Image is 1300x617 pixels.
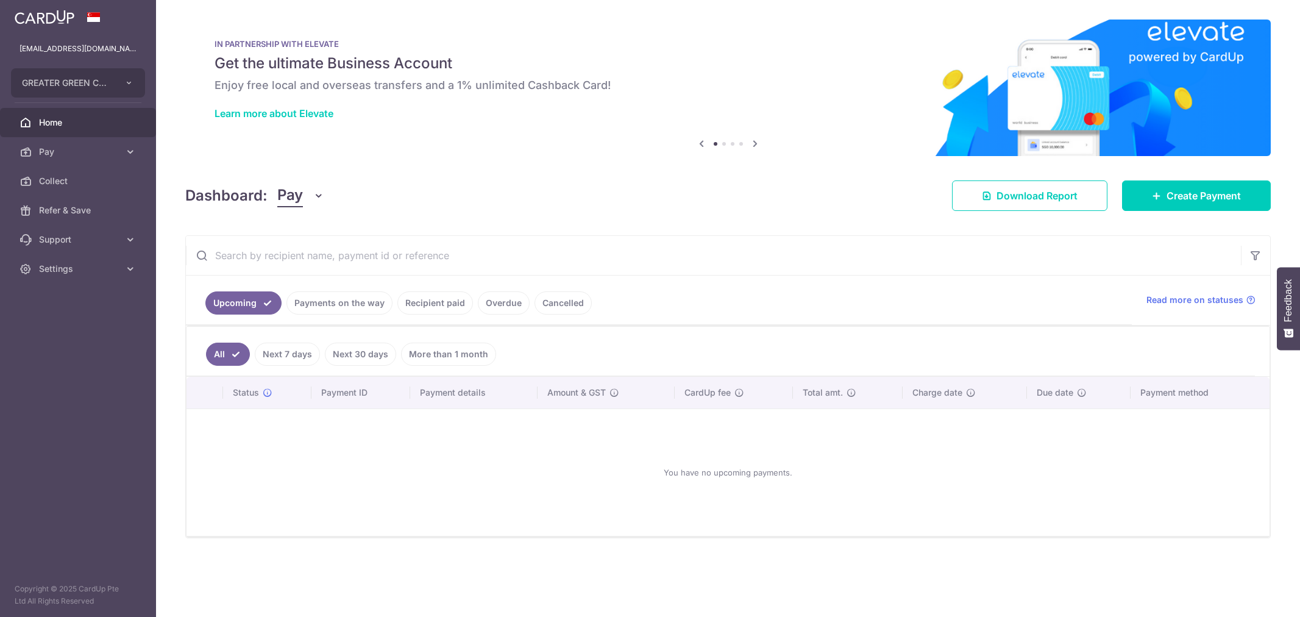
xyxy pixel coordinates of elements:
span: Download Report [996,188,1078,203]
div: You have no upcoming payments. [201,419,1255,526]
span: Feedback [1283,279,1294,322]
th: Payment ID [311,377,410,408]
p: IN PARTNERSHIP WITH ELEVATE [215,39,1241,49]
input: Search by recipient name, payment id or reference [186,236,1241,275]
span: Settings [39,263,119,275]
span: Create Payment [1167,188,1241,203]
span: Collect [39,175,119,187]
h5: Get the ultimate Business Account [215,54,1241,73]
h6: Enjoy free local and overseas transfers and a 1% unlimited Cashback Card! [215,78,1241,93]
img: Renovation banner [185,20,1271,156]
span: Charge date [912,387,962,399]
a: Create Payment [1122,180,1271,211]
a: Read more on statuses [1146,294,1256,306]
th: Payment details [410,377,538,408]
h4: Dashboard: [185,185,268,207]
span: Due date [1037,387,1073,399]
a: Upcoming [205,291,282,315]
button: Pay [277,184,324,207]
a: Learn more about Elevate [215,107,333,119]
a: Overdue [478,291,530,315]
a: Next 30 days [325,343,396,366]
span: Total amt. [803,387,843,399]
a: Cancelled [535,291,592,315]
span: Status [233,387,259,399]
span: Home [39,116,119,129]
span: Pay [39,146,119,158]
a: More than 1 month [401,343,496,366]
p: [EMAIL_ADDRESS][DOMAIN_NAME] [20,43,137,55]
span: GREATER GREEN COMPANY PTE. LTD. [22,77,112,89]
span: Support [39,234,119,246]
a: Download Report [952,180,1107,211]
button: GREATER GREEN COMPANY PTE. LTD. [11,68,145,98]
span: CardUp fee [684,387,731,399]
span: Pay [277,184,303,207]
span: Refer & Save [39,204,119,216]
a: All [206,343,250,366]
span: Read more on statuses [1146,294,1243,306]
a: Next 7 days [255,343,320,366]
th: Payment method [1131,377,1270,408]
a: Payments on the way [286,291,392,315]
a: Recipient paid [397,291,473,315]
img: CardUp [15,10,74,24]
span: Amount & GST [547,387,606,399]
button: Feedback - Show survey [1277,267,1300,350]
